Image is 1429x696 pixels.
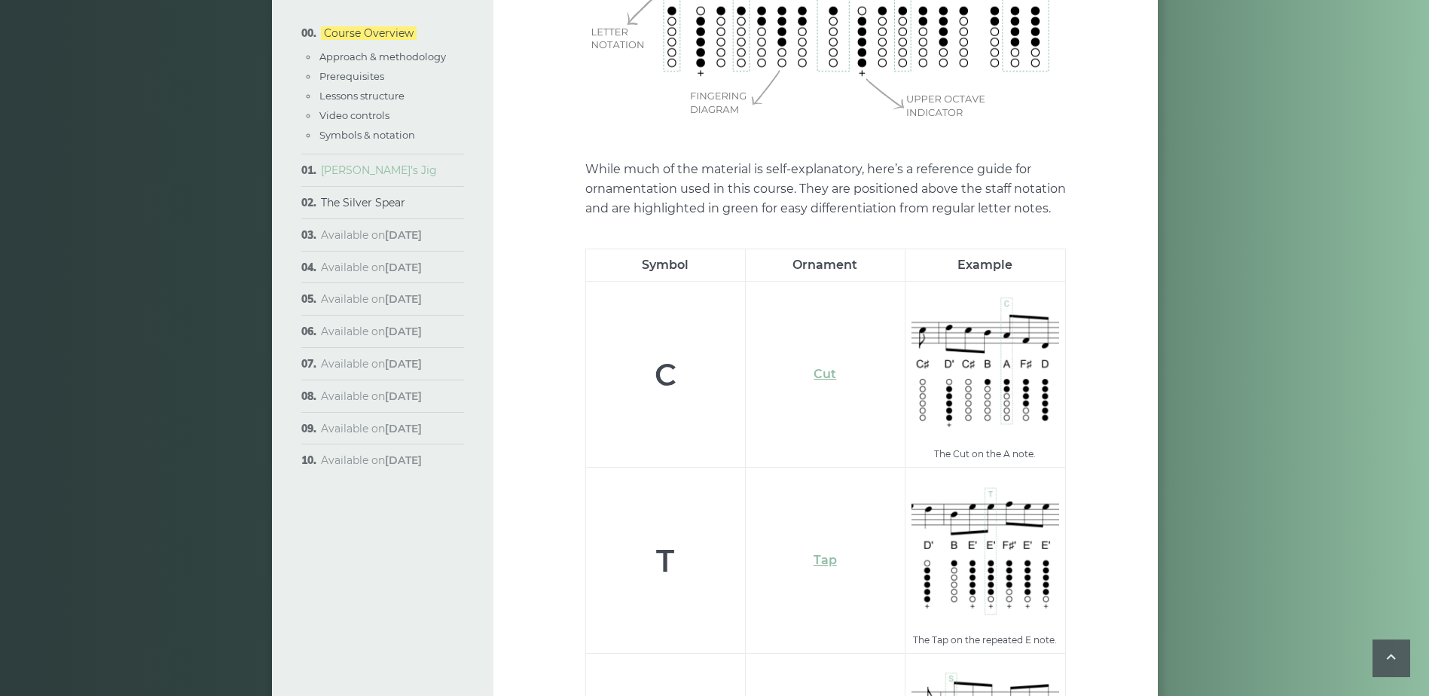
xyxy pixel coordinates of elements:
th: Symbol [585,249,745,282]
a: Lessons structure [319,90,405,102]
th: Example [905,249,1064,282]
th: Ornament [745,249,905,282]
strong: T [656,542,674,579]
span: Available on [321,325,422,338]
a: Prerequisites [319,70,384,82]
span: Available on [321,292,422,306]
a: Tap [814,553,837,567]
span: Available on [321,453,422,467]
a: [PERSON_NAME]’s Jig [321,163,437,177]
a: The Silver Spear [321,196,405,209]
strong: [DATE] [385,228,422,242]
sub: The Tap on the repeated E note. [913,634,1057,646]
a: Cut [814,367,836,381]
strong: [DATE] [385,325,422,338]
strong: C [655,356,676,393]
a: Symbols & notation [319,129,415,141]
p: While much of the material is self-explanatory, here’s a reference guide for ornamentation used i... [585,160,1066,218]
strong: [DATE] [385,389,422,403]
span: Available on [321,261,422,274]
sub: The Cut on the A note. [934,448,1036,459]
span: Available on [321,422,422,435]
span: Available on [321,389,422,403]
strong: [DATE] [385,292,422,306]
span: Available on [321,357,422,371]
a: Video controls [319,109,389,121]
strong: [DATE] [385,357,422,371]
strong: [DATE] [385,422,422,435]
strong: [DATE] [385,453,422,467]
a: Course Overview [321,26,417,40]
span: Available on [321,228,422,242]
a: Approach & methodology [319,50,446,63]
strong: [DATE] [385,261,422,274]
